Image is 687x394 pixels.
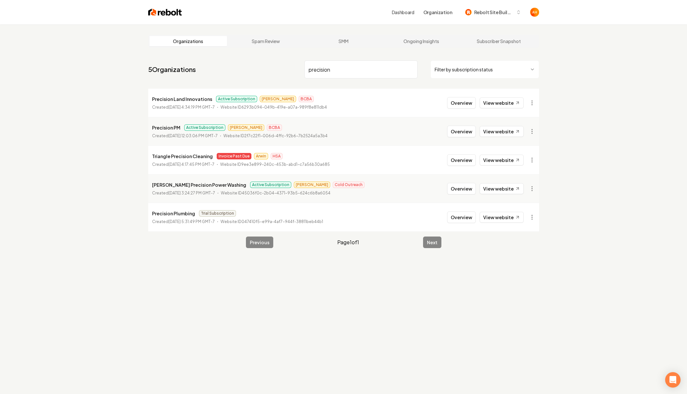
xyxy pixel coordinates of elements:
img: Rebolt Site Builder [465,9,472,15]
time: [DATE] 3:24:27 PM GMT-7 [168,191,215,195]
time: [DATE] 5:31:49 PM GMT-7 [168,219,215,224]
a: View website [480,183,524,194]
span: [PERSON_NAME] [228,124,264,131]
span: Invoice Past Due [217,153,251,159]
a: Organizations [149,36,227,46]
p: Created [152,219,215,225]
img: Anthony Hurgoi [530,8,539,17]
span: BCBA [299,96,314,102]
span: BCBA [267,124,282,131]
span: Arwin [254,153,268,159]
span: Active Subscription [250,182,291,188]
button: Open user button [530,8,539,17]
p: Website ID 047410f5-e99a-4af7-944f-38811beb44b1 [221,219,323,225]
a: SMM [305,36,383,46]
img: Rebolt Logo [148,8,182,17]
button: Overview [447,183,476,194]
button: Overview [447,211,476,223]
a: 5Organizations [148,65,196,74]
button: Overview [447,126,476,137]
button: Overview [447,154,476,166]
div: Open Intercom Messenger [665,372,681,388]
p: Website ID 9ee3e899-240c-453b-abd1-c7a56b30a685 [220,161,330,168]
p: [PERSON_NAME] Precision Power Washing [152,181,246,189]
button: Organization [420,6,456,18]
input: Search by name or ID [304,60,418,78]
time: [DATE] 4:17:45 PM GMT-7 [168,162,214,167]
p: Created [152,133,218,139]
time: [DATE] 4:34:19 PM GMT-7 [168,105,215,110]
p: Website ID 2f7c22f1-006d-4ffc-92b6-7b2524a5a3b4 [223,133,328,139]
span: HSA [271,153,283,159]
span: Page 1 of 1 [337,238,359,246]
span: [PERSON_NAME] [294,182,330,188]
p: Website ID 45036f0c-2b04-4371-93b5-624c6b8a6054 [221,190,330,196]
a: Dashboard [392,9,414,15]
p: Created [152,190,215,196]
a: Ongoing Insights [382,36,460,46]
p: Precision PM [152,124,180,131]
p: Created [152,161,214,168]
a: View website [480,155,524,166]
span: Active Subscription [184,124,225,131]
a: Spam Review [227,36,305,46]
time: [DATE] 12:03:06 PM GMT-7 [168,133,218,138]
span: Rebolt Site Builder [474,9,513,16]
p: Precision Plumbing [152,210,195,217]
span: Cold Outreach [333,182,365,188]
span: [PERSON_NAME] [260,96,296,102]
p: Triangle Precision Cleaning [152,152,213,160]
p: Website ID 6293b094-049b-419e-a07a-989f8e811db4 [221,104,327,111]
span: Active Subscription [216,96,257,102]
span: Trial Subscription [199,210,236,217]
button: Overview [447,97,476,109]
a: View website [480,126,524,137]
a: Subscriber Snapshot [460,36,538,46]
p: Created [152,104,215,111]
a: View website [480,97,524,108]
p: Precision Land Innovations [152,95,212,103]
a: View website [480,212,524,223]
